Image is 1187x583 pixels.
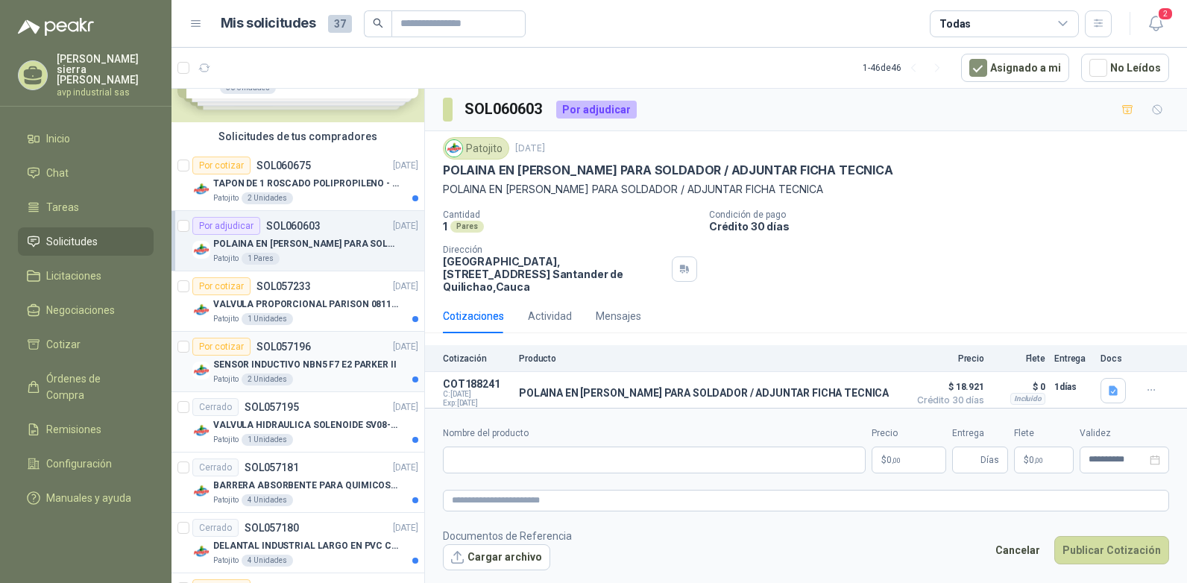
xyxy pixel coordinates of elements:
[171,332,424,392] a: Por cotizarSOL057196[DATE] Company LogoSENSOR INDUCTIVO NBN5 F7 E2 PARKER IIPatojito2 Unidades
[910,396,984,405] span: Crédito 30 días
[393,461,418,475] p: [DATE]
[242,313,293,325] div: 1 Unidades
[57,54,154,85] p: [PERSON_NAME] sierra [PERSON_NAME]
[18,262,154,290] a: Licitaciones
[18,330,154,359] a: Cotizar
[46,268,101,284] span: Licitaciones
[192,277,251,295] div: Por cotizar
[171,271,424,332] a: Por cotizarSOL057233[DATE] Company LogoVALVULA PROPORCIONAL PARISON 0811404612 / 4WRPEH6C4 REXROT...
[1054,353,1092,364] p: Entrega
[443,137,509,160] div: Patojito
[1101,353,1130,364] p: Docs
[242,192,293,204] div: 2 Unidades
[18,365,154,409] a: Órdenes de Compra
[256,341,311,352] p: SOL057196
[192,217,260,235] div: Por adjudicar
[192,458,239,476] div: Cerrado
[192,180,210,198] img: Company Logo
[192,543,210,561] img: Company Logo
[46,336,81,353] span: Cotizar
[443,378,510,390] p: COT188241
[213,539,399,553] p: DELANTAL INDUSTRIAL LARGO EN PVC COLOR AMARILLO
[446,140,462,157] img: Company Logo
[519,387,889,399] p: POLAINA EN [PERSON_NAME] PARA SOLDADOR / ADJUNTAR FICHA TECNICA
[213,177,399,191] p: TAPON DE 1 ROSCADO POLIPROPILENO - HEMBRA NPT
[256,160,311,171] p: SOL060675
[393,280,418,294] p: [DATE]
[171,453,424,513] a: CerradoSOL057181[DATE] Company LogoBARRERA ABSORBENTE PARA QUIMICOS (DERRAME DE HIPOCLORITO)Patoj...
[245,523,299,533] p: SOL057180
[961,54,1069,82] button: Asignado a mi
[1014,447,1074,473] p: $ 0,00
[952,426,1008,441] label: Entrega
[1014,426,1074,441] label: Flete
[1081,54,1169,82] button: No Leídos
[887,456,901,464] span: 0
[1054,378,1092,396] p: 1 días
[256,281,311,291] p: SOL057233
[443,353,510,364] p: Cotización
[993,378,1045,396] p: $ 0
[46,199,79,215] span: Tareas
[57,88,154,97] p: avp industrial sas
[18,450,154,478] a: Configuración
[192,482,210,500] img: Company Logo
[18,227,154,256] a: Solicitudes
[213,313,239,325] p: Patojito
[443,220,447,233] p: 1
[1080,426,1169,441] label: Validez
[18,296,154,324] a: Negociaciones
[393,340,418,354] p: [DATE]
[213,253,239,265] p: Patojito
[443,181,1169,198] p: POLAINA EN [PERSON_NAME] PARA SOLDADOR / ADJUNTAR FICHA TECNICA
[443,308,504,324] div: Cotizaciones
[1034,456,1043,464] span: ,00
[46,490,131,506] span: Manuales y ayuda
[213,434,239,446] p: Patojito
[1024,456,1029,464] span: $
[18,415,154,444] a: Remisiones
[213,494,239,506] p: Patojito
[872,447,946,473] p: $0,00
[242,374,293,385] div: 2 Unidades
[1157,7,1174,21] span: 2
[393,219,418,233] p: [DATE]
[213,374,239,385] p: Patojito
[213,192,239,204] p: Patojito
[221,13,316,34] h1: Mis solicitudes
[443,544,550,571] button: Cargar archivo
[980,447,999,473] span: Días
[242,555,293,567] div: 4 Unidades
[46,165,69,181] span: Chat
[863,56,949,80] div: 1 - 46 de 46
[213,555,239,567] p: Patojito
[18,18,94,36] img: Logo peakr
[171,211,424,271] a: Por adjudicarSOL060603[DATE] Company LogoPOLAINA EN [PERSON_NAME] PARA SOLDADOR / ADJUNTAR FICHA ...
[213,297,399,312] p: VALVULA PROPORCIONAL PARISON 0811404612 / 4WRPEH6C4 REXROTH
[266,221,321,231] p: SOL060603
[596,308,641,324] div: Mensajes
[46,456,112,472] span: Configuración
[528,308,572,324] div: Actividad
[373,18,383,28] span: search
[393,159,418,173] p: [DATE]
[192,241,210,259] img: Company Logo
[192,398,239,416] div: Cerrado
[242,253,280,265] div: 1 Pares
[465,98,544,121] h3: SOL060603
[987,536,1048,564] button: Cancelar
[443,528,572,544] p: Documentos de Referencia
[993,353,1045,364] p: Flete
[519,353,901,364] p: Producto
[171,122,424,151] div: Solicitudes de tus compradores
[18,159,154,187] a: Chat
[1142,10,1169,37] button: 2
[1029,456,1043,464] span: 0
[443,390,510,399] span: C: [DATE]
[192,301,210,319] img: Company Logo
[192,338,251,356] div: Por cotizar
[910,378,984,396] span: $ 18.921
[46,302,115,318] span: Negociaciones
[709,209,1181,220] p: Condición de pago
[910,353,984,364] p: Precio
